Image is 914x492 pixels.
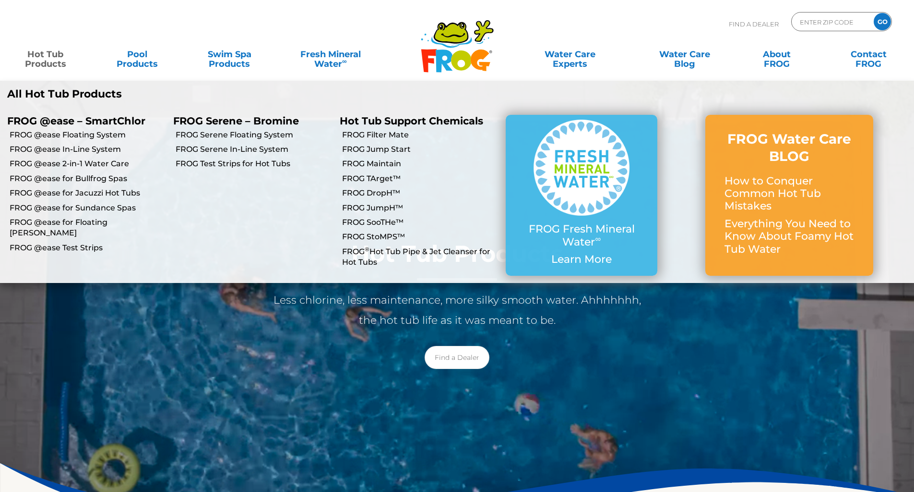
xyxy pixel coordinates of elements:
[525,253,638,266] p: Learn More
[425,346,489,369] a: Find a Dealer
[799,15,864,29] input: Zip Code Form
[10,130,166,140] a: FROG @ease Floating System
[102,45,173,64] a: PoolProducts
[10,159,166,169] a: FROG @ease 2-in-1 Water Care
[724,218,854,256] p: Everything You Need to Know About Foamy Hot Tub Water
[649,45,720,64] a: Water CareBlog
[525,223,638,248] p: FROG Fresh Mineral Water
[285,45,375,64] a: Fresh MineralWater∞
[342,159,499,169] a: FROG Maintain
[342,130,499,140] a: FROG Filter Mate
[10,243,166,253] a: FROG @ease Test Strips
[10,217,166,239] a: FROG @ease for Floating [PERSON_NAME]
[342,232,499,242] a: FROG StoMPS™
[833,45,904,64] a: ContactFROG
[874,13,891,30] input: GO
[724,130,854,165] h3: FROG Water Care BLOG
[724,130,854,260] a: FROG Water Care BLOG How to Conquer Common Hot Tub Mistakes Everything You Need to Know About Foa...
[342,188,499,198] a: FROG DropH™
[265,290,649,331] p: Less chlorine, less maintenance, more silky smooth water. Ahhhhhhh, the hot tub life as it was me...
[729,12,779,36] p: Find A Dealer
[173,115,325,127] p: FROG Serene – Bromine
[741,45,812,64] a: AboutFROG
[595,234,601,244] sup: ∞
[342,203,499,213] a: FROG JumpH™
[194,45,265,64] a: Swim SpaProducts
[10,144,166,155] a: FROG @ease In-Line System
[512,45,628,64] a: Water CareExperts
[342,57,347,65] sup: ∞
[342,217,499,228] a: FROG SooTHe™
[342,246,499,268] a: FROG®Hot Tub Pipe & Jet Cleanser for Hot Tubs
[10,173,166,184] a: FROG @ease for Bullfrog Spas
[7,115,159,127] p: FROG @ease – SmartChlor
[340,115,483,127] a: Hot Tub Support Chemicals
[10,188,166,198] a: FROG @ease for Jacuzzi Hot Tubs
[525,120,638,271] a: FROG Fresh Mineral Water∞ Learn More
[7,88,450,100] a: All Hot Tub Products
[176,144,332,155] a: FROG Serene In-Line System
[365,246,369,253] sup: ®
[10,45,81,64] a: Hot TubProducts
[10,203,166,213] a: FROG @ease for Sundance Spas
[724,175,854,213] p: How to Conquer Common Hot Tub Mistakes
[176,159,332,169] a: FROG Test Strips for Hot Tubs
[342,173,499,184] a: FROG TArget™
[176,130,332,140] a: FROG Serene Floating System
[342,144,499,155] a: FROG Jump Start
